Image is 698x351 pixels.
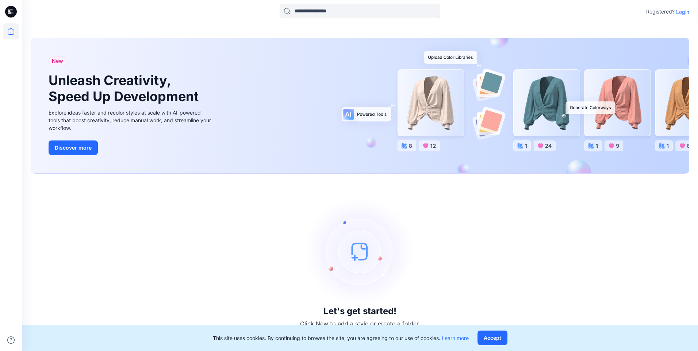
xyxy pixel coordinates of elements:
button: Discover more [49,140,98,155]
p: Registered? [646,7,675,16]
div: Explore ideas faster and recolor styles at scale with AI-powered tools that boost creativity, red... [49,109,213,132]
img: empty-state-image.svg [305,197,415,306]
a: Learn more [442,335,469,341]
p: Click New to add a style or create a folder. [300,319,420,328]
button: Accept [478,331,507,345]
h1: Unleash Creativity, Speed Up Development [49,73,202,104]
p: This site uses cookies. By continuing to browse the site, you are agreeing to our use of cookies. [213,334,469,342]
h3: Let's get started! [323,306,396,316]
a: Discover more [49,140,213,155]
p: Login [676,8,689,16]
span: New [52,57,63,65]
